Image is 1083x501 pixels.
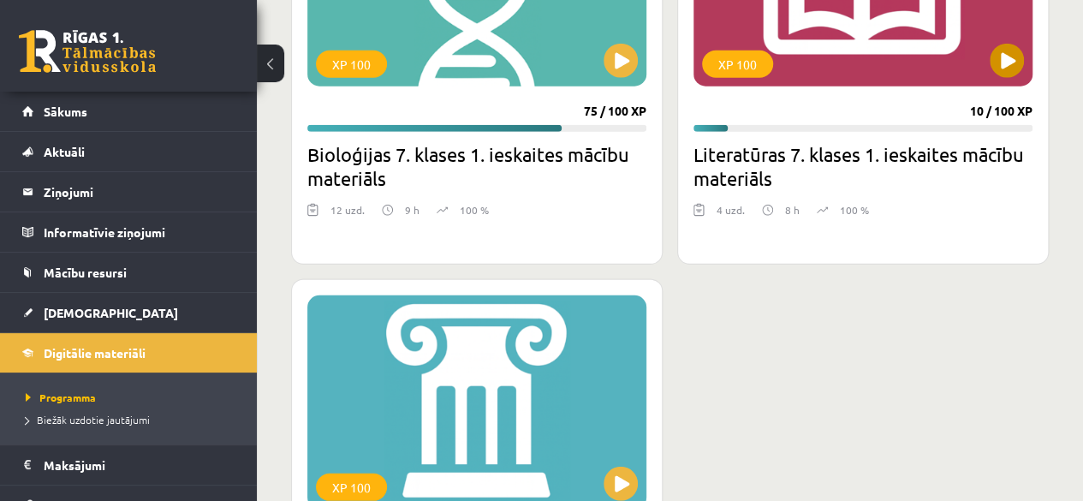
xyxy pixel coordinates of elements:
legend: Maksājumi [44,445,235,485]
div: XP 100 [702,51,773,78]
span: [DEMOGRAPHIC_DATA] [44,305,178,320]
legend: Informatīvie ziņojumi [44,212,235,252]
p: 100 % [460,202,489,218]
div: XP 100 [316,51,387,78]
legend: Ziņojumi [44,172,235,212]
span: Aktuāli [44,144,85,159]
div: 4 uzd. [717,202,745,228]
span: Programma [26,391,96,404]
a: Mācību resursi [22,253,235,292]
p: 8 h [785,202,800,218]
a: Programma [26,390,240,405]
a: Digitālie materiāli [22,333,235,373]
span: Mācību resursi [44,265,127,280]
div: 12 uzd. [330,202,365,228]
h2: Literatūras 7. klases 1. ieskaites mācību materiāls [693,142,1032,190]
a: Maksājumi [22,445,235,485]
h2: Bioloģijas 7. klases 1. ieskaites mācību materiāls [307,142,646,190]
a: Informatīvie ziņojumi [22,212,235,252]
span: Biežāk uzdotie jautājumi [26,413,150,426]
span: Digitālie materiāli [44,345,146,361]
a: Rīgas 1. Tālmācības vidusskola [19,30,156,73]
span: Sākums [44,104,87,119]
a: Biežāk uzdotie jautājumi [26,412,240,427]
p: 9 h [405,202,420,218]
a: [DEMOGRAPHIC_DATA] [22,293,235,332]
a: Aktuāli [22,132,235,171]
a: Ziņojumi [22,172,235,212]
div: XP 100 [316,474,387,501]
a: Sākums [22,92,235,131]
p: 100 % [840,202,869,218]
